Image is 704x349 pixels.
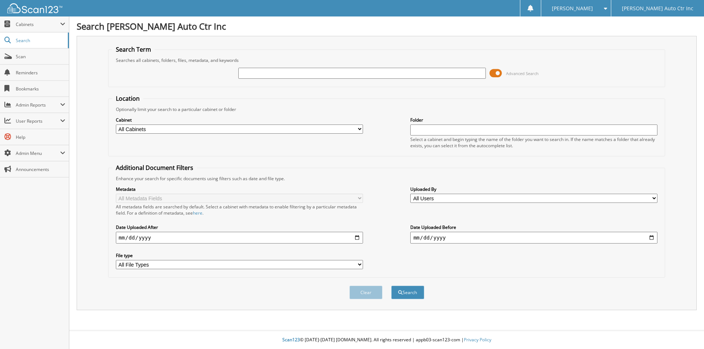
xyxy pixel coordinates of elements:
[112,106,661,112] div: Optionally limit your search to a particular cabinet or folder
[506,71,539,76] span: Advanced Search
[16,21,60,27] span: Cabinets
[193,210,202,216] a: here
[391,286,424,299] button: Search
[69,331,704,349] div: © [DATE]-[DATE] [DOMAIN_NAME]. All rights reserved | appb03-scan123-com |
[116,186,363,192] label: Metadata
[16,166,65,172] span: Announcements
[16,86,65,92] span: Bookmarks
[116,252,363,259] label: File type
[16,53,65,60] span: Scan
[16,150,60,156] span: Admin Menu
[410,186,657,192] label: Uploaded By
[16,134,65,140] span: Help
[116,224,363,230] label: Date Uploaded After
[16,118,60,124] span: User Reports
[282,337,300,343] span: Scan123
[410,224,657,230] label: Date Uploaded Before
[112,45,155,53] legend: Search Term
[112,94,143,103] legend: Location
[112,57,661,63] div: Searches all cabinets, folders, files, metadata, and keywords
[16,102,60,108] span: Admin Reports
[116,204,363,216] div: All metadata fields are searched by default. Select a cabinet with metadata to enable filtering b...
[16,70,65,76] span: Reminders
[112,175,661,182] div: Enhance your search for specific documents using filters such as date and file type.
[410,232,657,244] input: end
[464,337,491,343] a: Privacy Policy
[77,20,697,32] h1: Search [PERSON_NAME] Auto Ctr Inc
[410,136,657,149] div: Select a cabinet and begin typing the name of the folder you want to search in. If the name match...
[7,3,62,13] img: scan123-logo-white.svg
[16,37,64,44] span: Search
[116,232,363,244] input: start
[552,6,593,11] span: [PERSON_NAME]
[116,117,363,123] label: Cabinet
[349,286,382,299] button: Clear
[112,164,197,172] legend: Additional Document Filters
[622,6,693,11] span: [PERSON_NAME] Auto Ctr Inc
[410,117,657,123] label: Folder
